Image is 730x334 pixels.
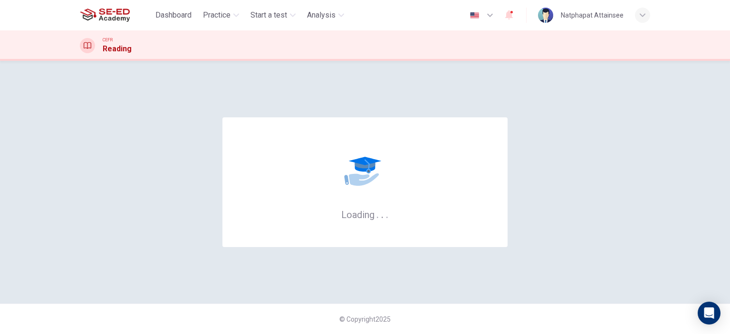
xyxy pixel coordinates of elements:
[561,10,624,21] div: Natphapat Attainsee
[247,7,299,24] button: Start a test
[103,37,113,43] span: CEFR
[469,12,480,19] img: en
[250,10,287,21] span: Start a test
[155,10,192,21] span: Dashboard
[376,206,379,221] h6: .
[538,8,553,23] img: Profile picture
[339,315,391,323] span: © Copyright 2025
[103,43,132,55] h1: Reading
[385,206,389,221] h6: .
[307,10,336,21] span: Analysis
[381,206,384,221] h6: .
[80,6,130,25] img: SE-ED Academy logo
[199,7,243,24] button: Practice
[80,6,152,25] a: SE-ED Academy logo
[698,302,720,324] div: Open Intercom Messenger
[152,7,195,24] button: Dashboard
[203,10,231,21] span: Practice
[341,208,389,220] h6: Loading
[303,7,348,24] button: Analysis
